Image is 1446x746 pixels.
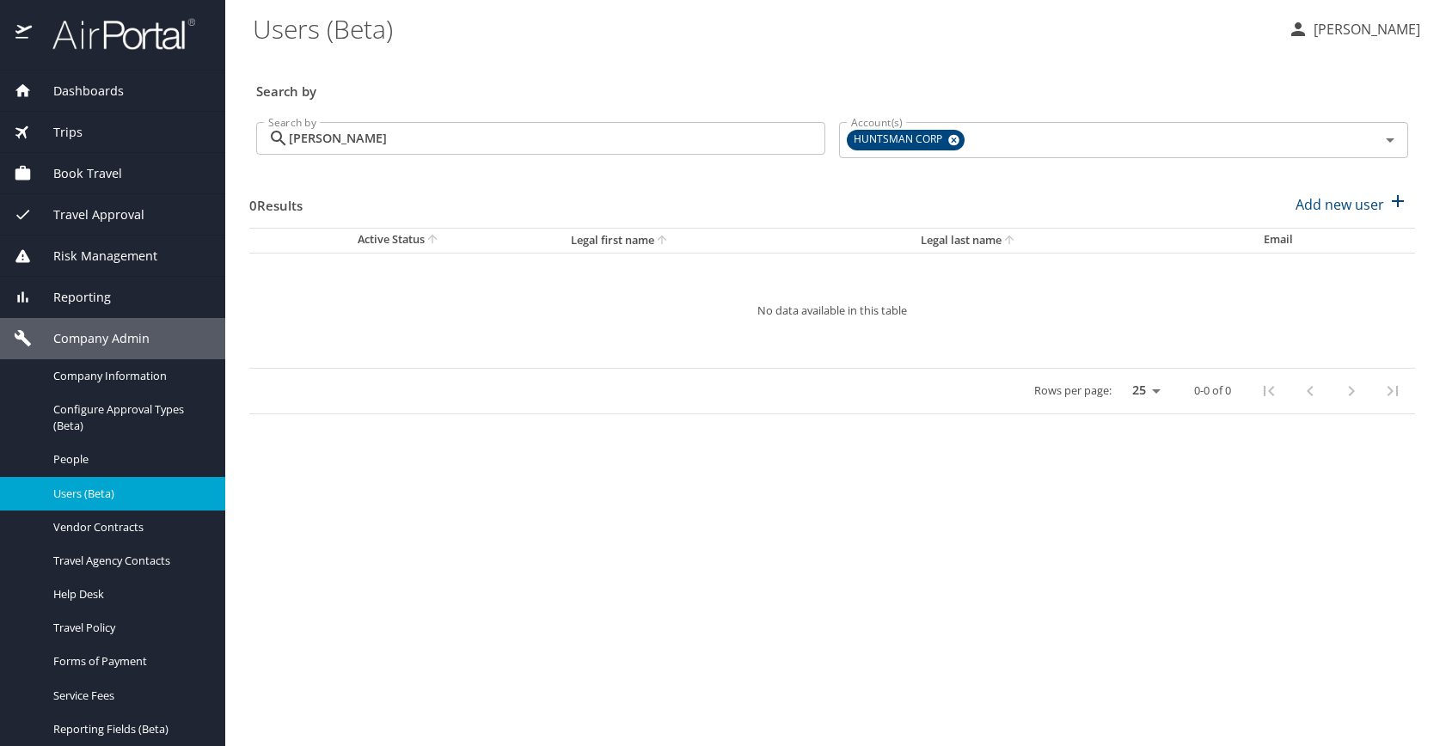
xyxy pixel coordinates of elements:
h3: Search by [256,71,1408,101]
p: [PERSON_NAME] [1308,19,1420,40]
span: Dashboards [32,82,124,101]
button: sort [425,232,442,248]
table: User Search Table [249,228,1415,414]
span: Travel Policy [53,620,205,636]
th: Legal last name [907,228,1250,253]
span: Trips [32,123,83,142]
button: Add new user [1289,186,1415,223]
span: Configure Approval Types (Beta) [53,401,205,434]
p: Add new user [1296,194,1384,215]
button: Open [1378,128,1402,152]
span: Travel Agency Contacts [53,553,205,569]
div: HUNTSMAN CORP [847,130,965,150]
span: Vendor Contracts [53,519,205,535]
span: Service Fees [53,688,205,704]
button: sort [654,233,671,249]
span: Help Desk [53,586,205,602]
span: Book Travel [32,164,122,183]
span: Users (Beta) [53,486,205,502]
span: Company Information [53,368,205,384]
h1: Users (Beta) [253,2,1274,55]
img: icon-airportal.png [15,17,34,51]
span: Risk Management [32,247,157,266]
button: [PERSON_NAME] [1281,14,1427,45]
p: Rows per page: [1034,385,1112,396]
th: Active Status [249,228,557,253]
th: Legal first name [557,228,907,253]
span: HUNTSMAN CORP [847,131,953,149]
p: 0-0 of 0 [1194,385,1231,396]
button: sort [1002,233,1019,249]
p: No data available in this table [301,305,1363,316]
span: Reporting [32,288,111,307]
h3: 0 Results [249,186,303,216]
span: Reporting Fields (Beta) [53,721,205,737]
select: rows per page [1118,378,1167,404]
span: Company Admin [32,329,150,348]
img: airportal-logo.png [34,17,195,51]
span: Forms of Payment [53,653,205,670]
th: Email [1250,228,1415,253]
span: People [53,451,205,468]
span: Travel Approval [32,205,144,224]
input: Search by name or email [289,122,825,155]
